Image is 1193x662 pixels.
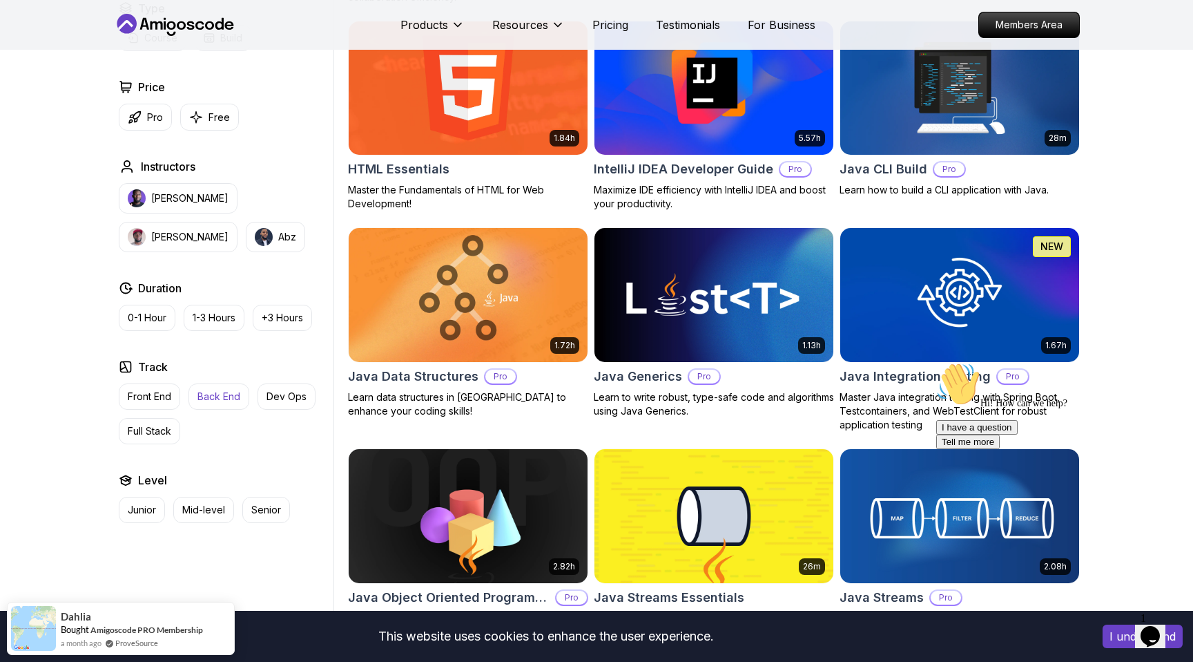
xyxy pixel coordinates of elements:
[594,448,834,639] a: Java Streams Essentials card26mJava Streams EssentialsLearn how to use Java Streams to process co...
[138,79,165,95] h2: Price
[840,448,1080,625] a: Java Streams card2.08hJava StreamsProMaster Data Processing with Java Streams
[242,497,290,523] button: Senior
[182,503,225,517] p: Mid-level
[253,305,312,331] button: +3 Hours
[803,561,821,572] p: 26m
[6,6,254,93] div: 👋Hi! How can we help?I have a questionTell me more
[188,384,249,410] button: Back End
[119,104,172,131] button: Pro
[255,228,273,246] img: instructor img
[748,17,815,33] a: For Business
[197,390,240,404] p: Back End
[278,230,296,244] p: Abz
[151,191,229,205] p: [PERSON_NAME]
[208,111,230,124] p: Free
[348,448,588,653] a: Java Object Oriented Programming card2.82hJava Object Oriented ProgrammingProMaster Java's object...
[594,228,833,362] img: Java Generics card
[979,12,1079,37] p: Members Area
[840,390,1080,432] p: Master Java integration testing with Spring Boot, Testcontainers, and WebTestClient for robust ap...
[119,183,237,214] button: instructor img[PERSON_NAME]
[492,17,548,33] p: Resources
[594,449,833,583] img: Java Streams Essentials card
[1135,607,1179,648] iframe: chat widget
[840,588,924,607] h2: Java Streams
[840,21,1079,155] img: Java CLI Build card
[689,370,719,384] p: Pro
[348,390,588,418] p: Learn data structures in [GEOGRAPHIC_DATA] to enhance your coding skills!
[840,21,1080,198] a: Java CLI Build card28mJava CLI BuildProLearn how to build a CLI application with Java.
[61,637,101,649] span: a month ago
[258,384,316,410] button: Dev Ops
[262,311,303,325] p: +3 Hours
[119,305,175,331] button: 0-1 Hour
[931,357,1179,600] iframe: chat widget
[128,189,146,207] img: instructor img
[119,497,165,523] button: Junior
[61,611,91,623] span: Dahlia
[592,17,628,33] a: Pricing
[119,418,180,444] button: Full Stack
[1045,340,1067,351] p: 1.67h
[594,183,834,211] p: Maximize IDE efficiency with IntelliJ IDEA and boost your productivity.
[90,625,203,635] a: Amigoscode PRO Membership
[594,21,834,211] a: IntelliJ IDEA Developer Guide card5.57hIntelliJ IDEA Developer GuideProMaximize IDE efficiency wi...
[799,133,821,144] p: 5.57h
[141,158,195,175] h2: Instructors
[173,497,234,523] button: Mid-level
[128,390,171,404] p: Front End
[594,390,834,418] p: Learn to write robust, type-safe code and algorithms using Java Generics.
[349,449,588,583] img: Java Object Oriented Programming card
[840,160,927,179] h2: Java CLI Build
[492,17,565,44] button: Resources
[266,390,307,404] p: Dev Ops
[349,21,588,155] img: HTML Essentials card
[11,606,56,651] img: provesource social proof notification image
[138,472,167,489] h2: Level
[128,311,166,325] p: 0-1 Hour
[553,561,575,572] p: 2.82h
[978,12,1080,38] a: Members Area
[840,367,991,386] h2: Java Integration Testing
[554,340,575,351] p: 1.72h
[6,6,50,50] img: :wave:
[128,424,171,438] p: Full Stack
[348,588,550,607] h2: Java Object Oriented Programming
[594,588,744,607] h2: Java Streams Essentials
[6,78,69,93] button: Tell me more
[348,367,478,386] h2: Java Data Structures
[485,370,516,384] p: Pro
[6,41,137,52] span: Hi! How can we help?
[840,449,1079,583] img: Java Streams card
[184,305,244,331] button: 1-3 Hours
[594,21,833,155] img: IntelliJ IDEA Developer Guide card
[802,340,821,351] p: 1.13h
[138,280,182,296] h2: Duration
[147,111,163,124] p: Pro
[840,183,1080,197] p: Learn how to build a CLI application with Java.
[10,621,1082,652] div: This website uses cookies to enhance the user experience.
[151,230,229,244] p: [PERSON_NAME]
[349,228,588,362] img: Java Data Structures card
[1040,240,1063,254] p: NEW
[193,311,235,325] p: 1-3 Hours
[934,162,964,176] p: Pro
[119,222,237,252] button: instructor img[PERSON_NAME]
[594,160,773,179] h2: IntelliJ IDEA Developer Guide
[119,384,180,410] button: Front End
[840,227,1080,432] a: Java Integration Testing card1.67hNEWJava Integration TestingProMaster Java integration testing w...
[115,637,158,649] a: ProveSource
[400,17,465,44] button: Products
[594,227,834,418] a: Java Generics card1.13hJava GenericsProLearn to write robust, type-safe code and algorithms using...
[554,133,575,144] p: 1.84h
[840,228,1079,362] img: Java Integration Testing card
[348,21,588,211] a: HTML Essentials card1.84hHTML EssentialsMaster the Fundamentals of HTML for Web Development!
[348,160,449,179] h2: HTML Essentials
[1049,133,1067,144] p: 28m
[400,17,448,33] p: Products
[128,228,146,246] img: instructor img
[656,17,720,33] a: Testimonials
